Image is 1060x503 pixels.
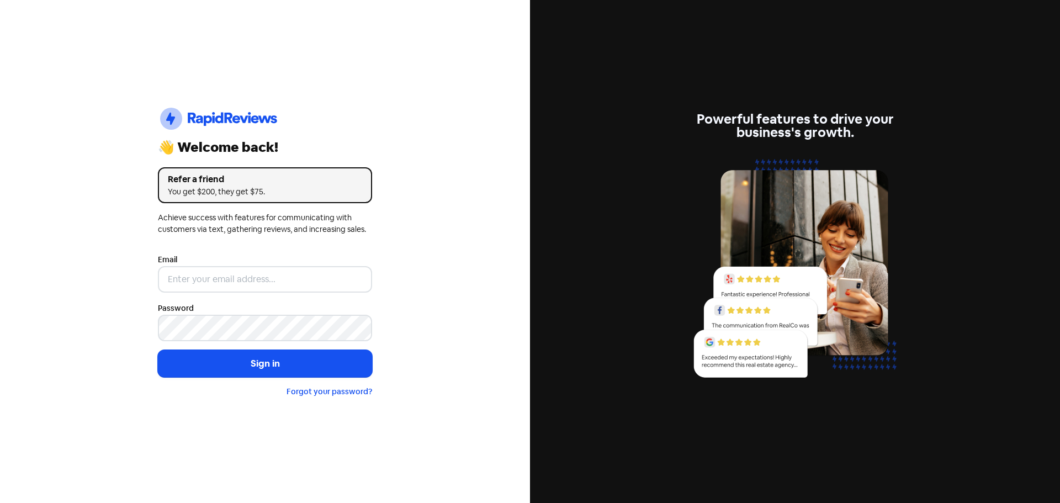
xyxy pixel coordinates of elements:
[168,186,362,198] div: You get $200, they get $75.
[158,254,177,266] label: Email
[158,350,372,378] button: Sign in
[158,212,372,235] div: Achieve success with features for communicating with customers via text, gathering reviews, and i...
[158,141,372,154] div: 👋 Welcome back!
[287,386,372,396] a: Forgot your password?
[688,152,902,390] img: reviews
[158,303,194,314] label: Password
[688,113,902,139] div: Powerful features to drive your business's growth.
[168,173,362,186] div: Refer a friend
[158,266,372,293] input: Enter your email address...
